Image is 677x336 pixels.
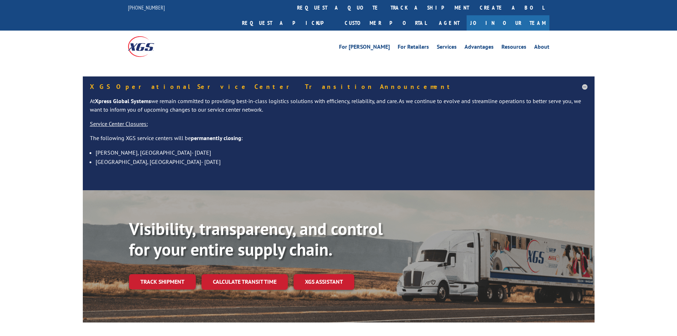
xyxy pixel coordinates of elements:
a: Join Our Team [467,15,549,31]
a: Customer Portal [339,15,432,31]
a: [PHONE_NUMBER] [128,4,165,11]
a: About [534,44,549,52]
strong: permanently closing [191,134,241,142]
a: Calculate transit time [202,274,288,289]
p: At we remain committed to providing best-in-class logistics solutions with efficiency, reliabilit... [90,97,587,120]
p: The following XGS service centers will be : [90,134,587,148]
li: [GEOGRAPHIC_DATA], [GEOGRAPHIC_DATA]- [DATE] [96,157,587,166]
u: Service Center Closures: [90,120,148,127]
a: For Retailers [398,44,429,52]
a: Track shipment [129,274,196,289]
a: XGS ASSISTANT [294,274,354,289]
li: [PERSON_NAME], [GEOGRAPHIC_DATA]- [DATE] [96,148,587,157]
h5: XGS Operational Service Center Transition Announcement [90,84,587,90]
a: Agent [432,15,467,31]
b: Visibility, transparency, and control for your entire supply chain. [129,218,383,260]
a: Resources [501,44,526,52]
strong: Xpress Global Systems [95,97,151,105]
a: For [PERSON_NAME] [339,44,390,52]
a: Advantages [464,44,494,52]
a: Services [437,44,457,52]
a: Request a pickup [237,15,339,31]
